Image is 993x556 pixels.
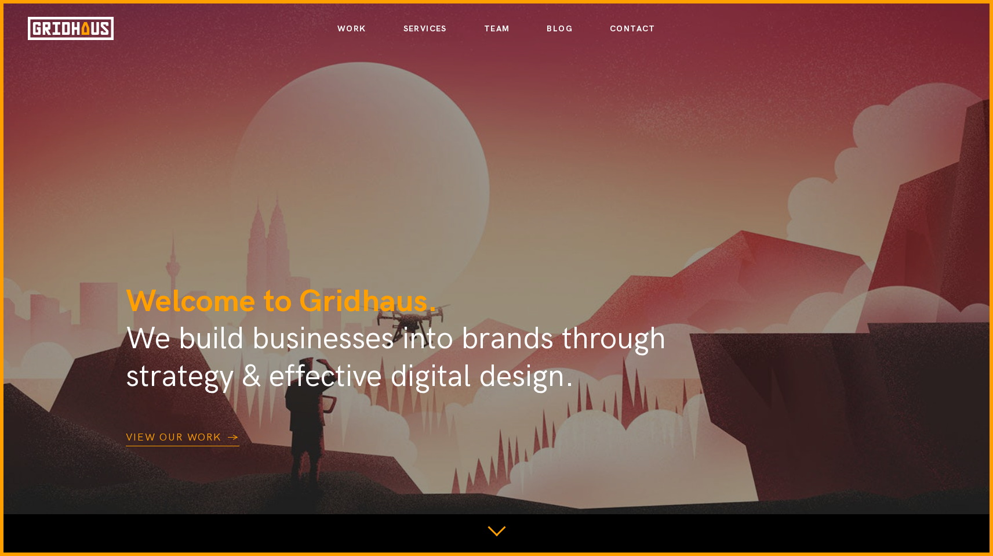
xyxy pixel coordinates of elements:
[126,431,239,446] a: View our work
[126,283,752,396] p: We build businesses into brands through strategy & effective digital design.
[484,19,510,39] a: Team
[610,19,656,39] a: Contact
[126,283,438,320] strong: Welcome to Gridhaus.
[403,19,447,39] a: Services
[28,17,114,40] img: Gridhaus logo
[337,19,366,39] a: Work
[547,19,573,39] a: Blog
